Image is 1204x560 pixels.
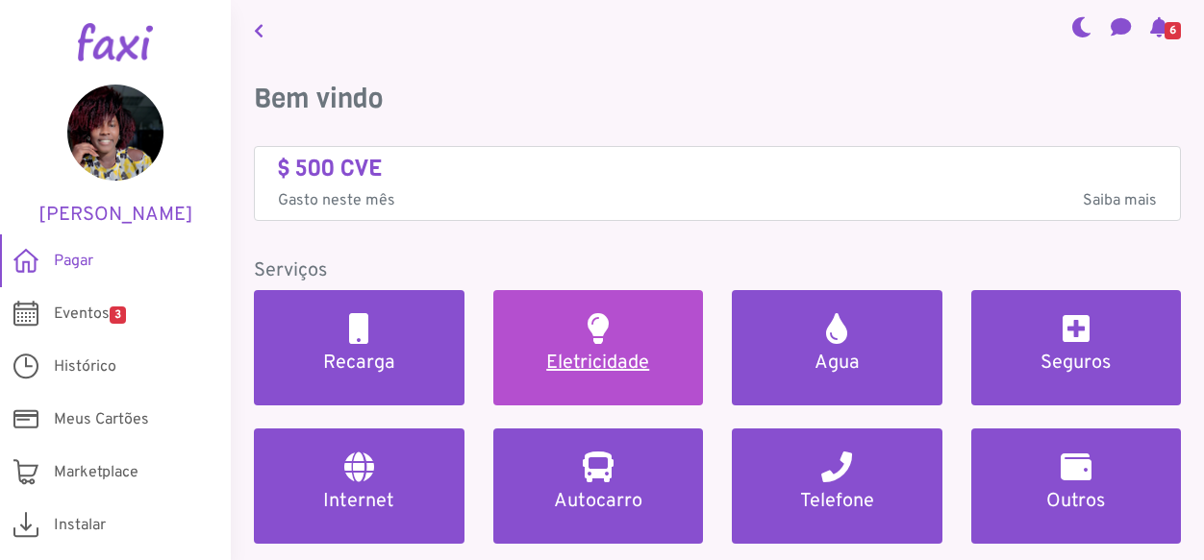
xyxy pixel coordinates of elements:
[254,259,1181,282] h5: Serviços
[254,290,464,405] a: Recarga
[732,428,942,544] a: Telefone
[54,514,106,537] span: Instalar
[493,428,704,544] a: Autocarro
[516,490,681,513] h5: Autocarro
[54,408,149,431] span: Meus Cartões
[994,490,1159,513] h5: Outros
[493,290,704,405] a: Eletricidade
[1083,189,1157,212] span: Saiba mais
[54,250,93,273] span: Pagar
[254,83,1181,115] h3: Bem vindo
[29,85,202,227] a: [PERSON_NAME]
[732,290,942,405] a: Agua
[1165,22,1181,39] span: 6
[971,428,1182,544] a: Outros
[278,155,1157,183] h4: $ 500 CVE
[994,352,1159,375] h5: Seguros
[277,352,441,375] h5: Recarga
[755,490,919,513] h5: Telefone
[516,352,681,375] h5: Eletricidade
[54,303,126,326] span: Eventos
[54,461,138,484] span: Marketplace
[110,306,126,324] span: 3
[29,204,202,227] h5: [PERSON_NAME]
[971,290,1182,405] a: Seguros
[278,189,1157,212] p: Gasto neste mês
[278,155,1157,213] a: $ 500 CVE Gasto neste mêsSaiba mais
[277,490,441,513] h5: Internet
[254,428,464,544] a: Internet
[755,352,919,375] h5: Agua
[54,355,116,378] span: Histórico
